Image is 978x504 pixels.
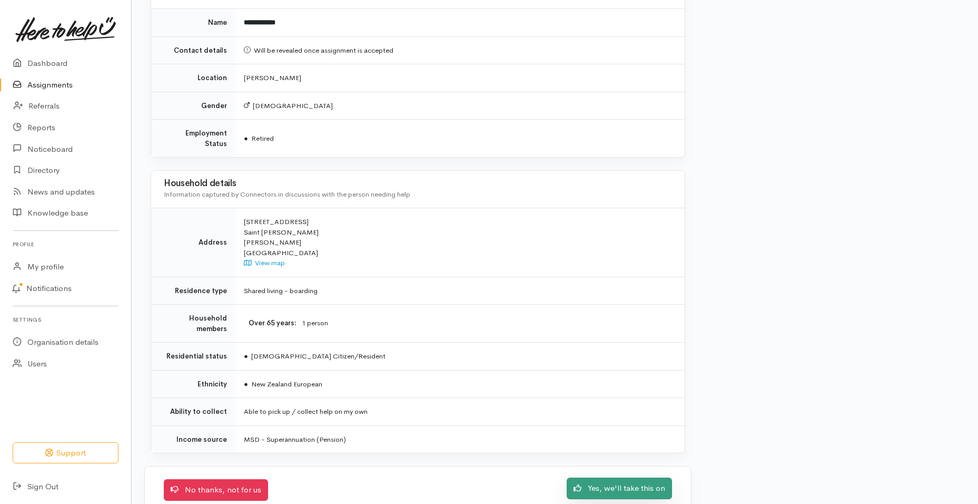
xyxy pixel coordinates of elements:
[151,92,235,120] td: Gender
[567,478,672,499] a: Yes, we'll take this on
[244,217,672,268] div: [STREET_ADDRESS] Saint [PERSON_NAME] [PERSON_NAME] [GEOGRAPHIC_DATA]
[13,442,118,464] button: Support
[13,313,118,327] h6: Settings
[151,208,235,277] td: Address
[151,64,235,92] td: Location
[151,9,235,37] td: Name
[13,237,118,251] h6: Profile
[164,479,268,501] a: No thanks, not for us
[151,36,235,64] td: Contact details
[151,343,235,371] td: Residential status
[244,318,297,328] dt: Over 65 years
[244,258,285,267] a: View map
[151,398,235,426] td: Ability to collect
[235,277,685,305] td: Shared living - boarding
[151,277,235,305] td: Residence type
[151,305,235,343] td: Household members
[244,352,386,361] span: [DEMOGRAPHIC_DATA] Citizen/Resident
[164,190,410,199] span: Information captured by Connectors in discussions with the person needing help
[244,352,248,361] span: ●
[151,370,235,398] td: Ethnicity
[151,425,235,453] td: Income source
[244,101,333,110] span: [DEMOGRAPHIC_DATA]
[244,380,322,389] span: New Zealand European
[235,425,685,453] td: MSD - Superannuation (Pension)
[151,120,235,158] td: Employment Status
[244,134,248,143] span: ●
[235,64,685,92] td: [PERSON_NAME]
[244,380,248,389] span: ●
[244,134,274,143] span: Retired
[235,398,685,426] td: Able to pick up / collect help on my own
[235,36,685,64] td: Will be revealed once assignment is accepted
[164,179,672,189] h3: Household details
[302,318,672,329] dd: 1 person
